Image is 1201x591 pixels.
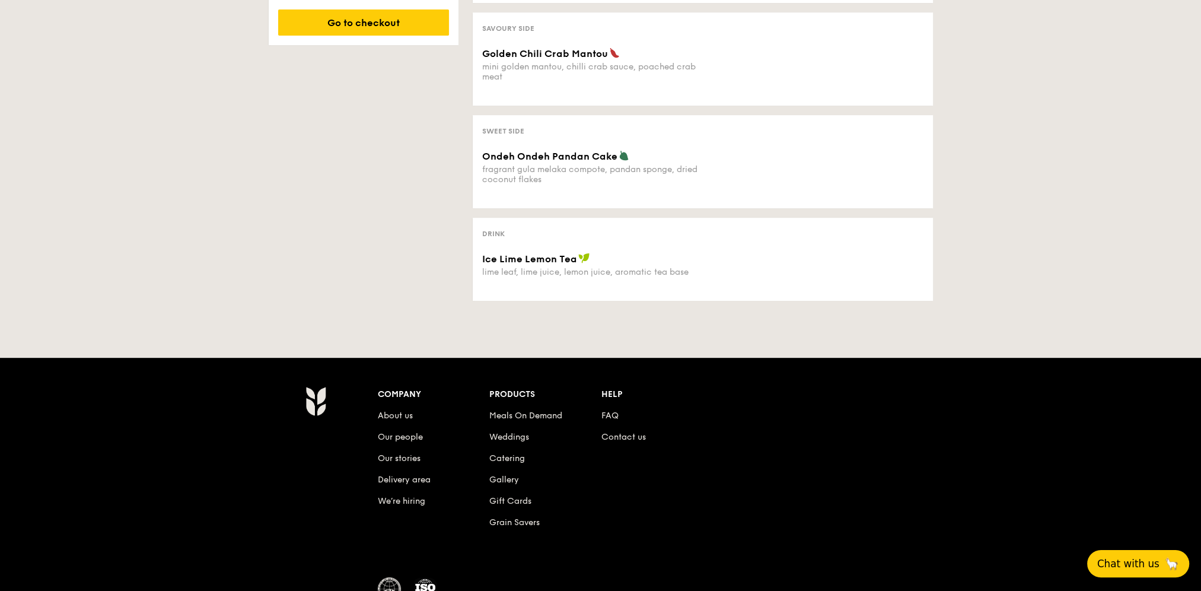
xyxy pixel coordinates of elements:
a: Catering [489,453,525,463]
button: Chat with us🦙 [1087,550,1189,577]
div: mini golden mantou, chilli crab sauce, poached crab meat [482,62,698,82]
a: About us [378,411,413,421]
a: Grain Savers [489,517,540,528]
a: We’re hiring [378,496,425,506]
img: icon-vegan.f8ff3823.svg [578,253,590,263]
img: AYc88T3wAAAABJRU5ErkJggg== [305,386,326,416]
a: Gallery [489,475,519,485]
span: Ice Lime Lemon Tea [482,253,577,265]
span: Sweet Side [482,127,524,135]
a: Gift Cards [489,496,531,506]
a: Meals On Demand [489,411,562,421]
span: Golden Chili Crab Mantou [482,48,608,59]
a: Weddings [489,432,529,442]
img: icon-vegetarian.fe4039eb.svg [619,150,629,161]
div: Products [489,386,601,403]
span: Savoury Side [482,24,534,33]
img: icon-spicy.37a8142b.svg [609,47,620,58]
div: lime leaf, lime juice, lemon juice, aromatic tea base [482,267,698,277]
a: Our people [378,432,423,442]
div: Company [378,386,490,403]
a: FAQ [601,411,619,421]
a: Delivery area [378,475,431,485]
a: Contact us [601,432,646,442]
div: Go to checkout [278,9,449,36]
div: fragrant gula melaka compote, pandan sponge, dried coconut flakes [482,164,698,185]
a: Our stories [378,453,420,463]
span: Ondeh Ondeh Pandan Cake [482,151,617,162]
div: Help [601,386,713,403]
span: 🦙 [1164,557,1179,571]
span: Drink [482,230,505,238]
span: Chat with us [1097,558,1159,570]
